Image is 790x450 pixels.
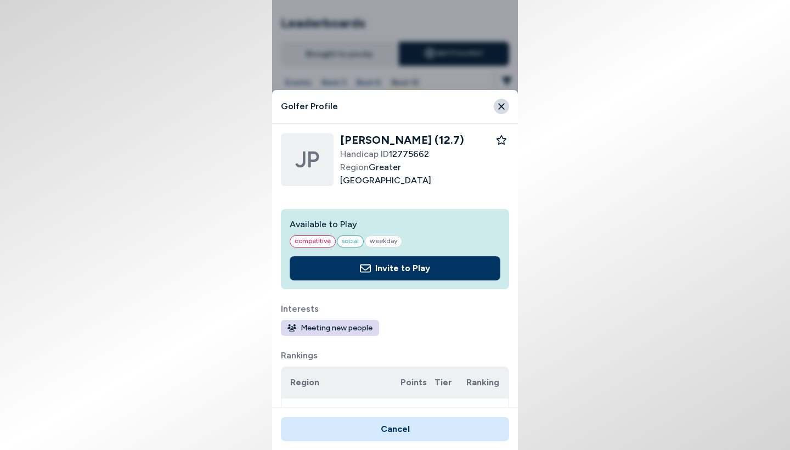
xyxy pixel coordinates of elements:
[281,349,509,362] label: Rankings
[295,143,319,176] span: JP
[340,161,494,187] span: Greater [GEOGRAPHIC_DATA]
[340,148,494,161] span: 12775662
[494,99,509,114] button: Close
[466,398,509,428] td: 5
[435,398,466,428] td: Best 12
[281,367,400,398] th: Region
[290,256,500,280] button: Invite to Play
[281,417,509,441] button: Cancel
[337,235,364,248] span: social
[340,132,494,148] h2: [PERSON_NAME] (12.7)
[281,320,379,336] span: Meeting new people
[281,302,509,316] label: Interests
[400,398,435,428] td: 463
[290,218,500,231] h2: Available to Play
[290,235,336,248] span: competitive
[400,367,435,398] th: Points
[365,235,402,248] span: WEEKDAY
[435,367,466,398] th: Tier
[340,162,369,172] span: Region
[340,149,389,159] span: Handicap ID
[281,398,400,428] td: Greater Philadelphia Net
[281,100,464,113] h4: Golfer Profile
[466,367,509,398] th: Ranking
